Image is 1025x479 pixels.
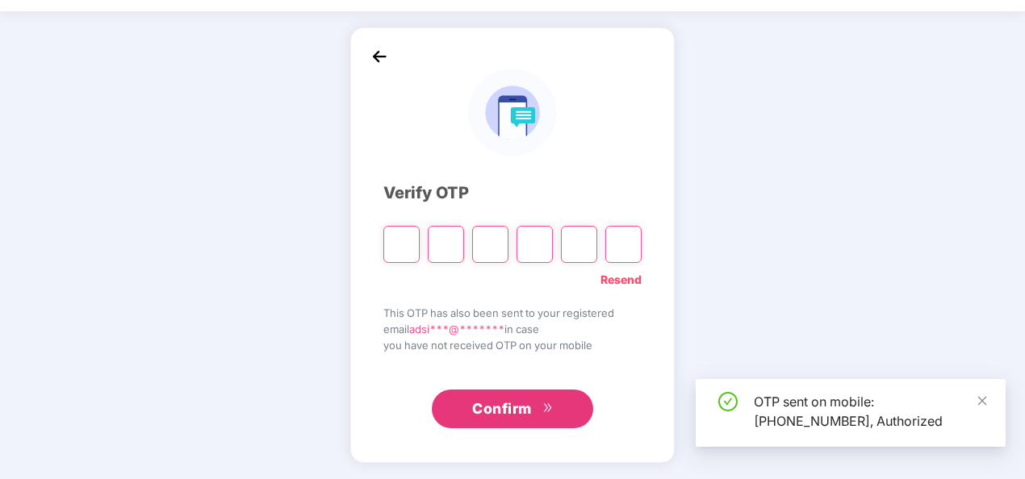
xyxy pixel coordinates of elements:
[367,44,391,69] img: back_icon
[561,226,597,263] input: Digit 5
[542,402,553,415] span: double-right
[600,271,642,289] a: Resend
[472,398,532,420] span: Confirm
[754,392,986,431] div: OTP sent on mobile: [PHONE_NUMBER], Authorized
[605,226,642,263] input: Digit 6
[977,395,988,406] span: close
[383,321,642,337] span: email in case
[383,305,642,321] span: This OTP has also been sent to your registered
[472,226,508,263] input: Digit 3
[428,226,464,263] input: Digit 2
[517,226,553,263] input: Digit 4
[383,181,642,206] div: Verify OTP
[383,226,420,263] input: Please enter verification code. Digit 1
[432,389,593,428] button: Confirmdouble-right
[383,337,642,353] span: you have not received OTP on your mobile
[468,69,556,156] img: logo
[718,392,738,411] span: check-circle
